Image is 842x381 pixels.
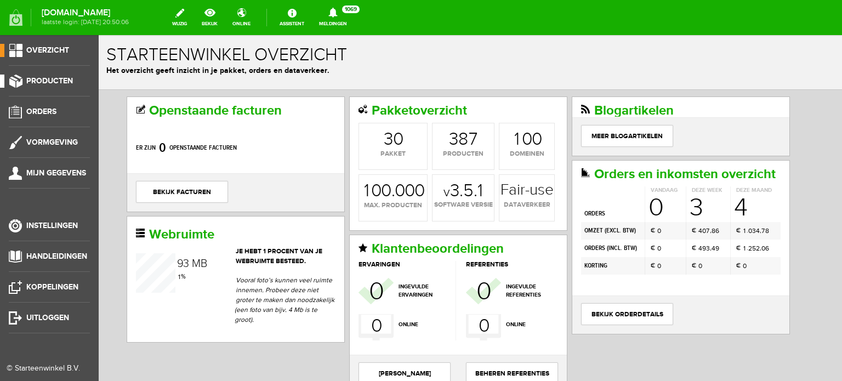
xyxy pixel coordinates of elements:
div: 1 [645,208,647,218]
h3: referenties [367,226,458,233]
span: 0 [600,226,604,236]
span: Instellingen [26,221,78,230]
span: domeinen [401,114,456,124]
a: Meldingen1069 [312,5,354,30]
div: 3 [84,223,90,234]
td: korting [482,222,546,240]
a: [PERSON_NAME] [260,327,352,349]
p: Er zijn openstaande facturen [37,103,237,123]
div: 4 [613,208,617,218]
div: 4 [657,191,661,201]
span: 0 [550,160,564,185]
div: 0 [306,147,316,165]
p: Vooral foto’s kunnen veel ruimte innemen. Probeer deze niet groter te maken dan noodzakelijk (een... [136,240,237,289]
span: 0 [380,280,390,303]
div: 9 [617,208,621,218]
th: Deze week [587,151,631,160]
span: , [611,191,613,199]
h2: Webruimte [37,192,237,207]
div: 8 [667,191,670,201]
td: orders ( ) [482,204,546,222]
span: Koppelingen [26,282,78,292]
b: excl. BTW [508,191,536,200]
span: 0 [378,243,392,270]
span: 0 [559,226,562,236]
h2: Openstaande facturen [37,69,237,83]
div: 0 [272,147,283,165]
span: 0 [644,226,648,236]
div: 3 [285,96,294,113]
div: 3 [350,96,360,113]
a: wijzig [166,5,194,30]
span: Producten [26,76,73,86]
span: % [78,237,87,245]
strong: 0 [60,105,67,121]
div: 6 [617,191,621,201]
span: software versie [334,165,395,175]
td: omzet ( ) [482,187,546,204]
span: laatste login: [DATE] 20:50:06 [42,19,129,25]
span: , [661,209,663,217]
div: 1 [645,191,647,201]
div: 4 [600,208,604,218]
div: 0 [316,147,326,165]
span: 0 [559,191,562,201]
div: 0 [604,191,607,201]
span: online [407,286,458,294]
span: Vormgeving [26,138,78,147]
span: Mijn gegevens [26,168,86,178]
div: 2 [657,208,661,218]
h2: Orders en inkomsten overzicht [482,132,682,146]
th: Vandaag [546,151,587,160]
div: 4 [635,160,649,185]
span: . [648,209,650,217]
div: 7 [607,191,611,201]
div: 3 [653,191,657,201]
td: orders [482,160,546,187]
span: producten [334,114,395,124]
div: 3 [607,208,611,218]
div: 0 [423,96,434,113]
div: 5 [653,208,657,218]
div: 6 [667,208,670,218]
a: Assistent [273,5,311,30]
span: online [300,286,350,294]
div: 1 [265,147,271,165]
div: 0 [663,208,667,218]
span: . [293,146,297,166]
strong: [DOMAIN_NAME] [42,10,129,16]
div: 8 [360,96,369,113]
span: 0 [270,243,285,270]
p: Het overzicht geeft inzicht in je pakket, orders en dataverkeer. [8,30,736,41]
b: incl. BTW [510,209,537,217]
div: 0 [296,147,306,165]
div: 8 [613,191,617,201]
div: 7 [370,96,379,113]
span: v [345,150,351,165]
div: 0 [282,147,293,165]
span: , [661,191,663,199]
span: ingevulde referenties [407,248,458,264]
div: © Starteenwinkel B.V. [7,363,83,374]
span: Orders [26,107,56,116]
div: 2 [650,208,653,218]
div: 9 [78,223,85,234]
span: . [648,191,650,199]
div: 1 [416,96,421,113]
div: 0 [294,96,305,113]
h3: ervaringen [260,226,357,233]
h2: Blogartikelen [482,69,682,83]
div: 4 [600,191,604,201]
th: Deze maand [631,151,682,160]
span: Overzicht [26,46,69,55]
div: 0 [650,191,653,201]
span: ingevulde ervaringen [300,248,350,264]
div: 3 [591,160,605,185]
span: dataverkeer [401,165,456,175]
a: bekijk facturen [37,146,129,168]
span: Handleidingen [26,252,87,261]
span: 1069 [342,5,360,13]
span: 1 [78,237,82,247]
span: pakket [260,114,328,124]
span: 0 [559,208,562,218]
